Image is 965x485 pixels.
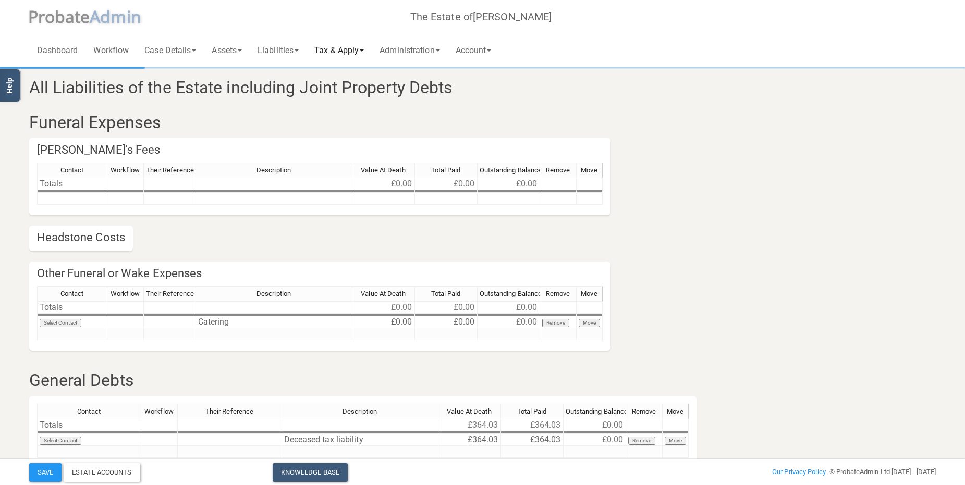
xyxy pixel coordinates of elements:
h3: Funeral Expenses [21,114,637,132]
a: Tax & Apply [307,33,372,67]
span: Their Reference [146,166,194,174]
a: Account [448,33,499,67]
span: Remove [546,166,570,174]
h4: Other Funeral or Wake Expenses [29,262,610,286]
span: Total Paid [431,166,461,174]
h3: All Liabilities of the Estate including Joint Property Debts [21,79,790,97]
a: Assets [204,33,250,67]
span: Move [581,290,597,297]
button: Move [665,437,686,445]
td: £0.00 [352,316,415,328]
td: £0.00 [564,434,626,446]
button: Remove [628,437,656,445]
span: robate [38,5,90,28]
span: dmin [100,5,141,28]
td: Catering [196,316,352,328]
a: Our Privacy Policy [772,468,826,476]
a: Case Details [137,33,204,67]
td: Deceased tax liability [282,434,438,446]
td: £0.00 [564,419,626,431]
td: £0.00 [352,178,415,190]
td: £0.00 [415,316,478,328]
span: Description [256,166,291,174]
span: A [90,5,141,28]
button: Move [579,319,600,327]
span: Outstanding Balance [480,290,542,297]
td: £0.00 [478,178,540,190]
span: Contact [60,290,84,297]
td: Totals [37,301,107,314]
span: Value At Death [447,407,491,415]
h4: Headstone Costs [29,226,133,250]
span: Contact [60,166,84,174]
span: Value At Death [361,290,405,297]
a: Workflow [85,33,137,67]
td: Totals [37,178,107,190]
span: Description [256,290,291,297]
h4: [PERSON_NAME]'s Fees [29,138,610,162]
div: Estate Accounts [64,463,140,482]
td: £0.00 [478,301,540,314]
button: Save [29,463,62,482]
span: Outstanding Balance [480,166,542,174]
span: P [28,5,90,28]
button: Remove [542,319,570,327]
span: Move [667,407,683,415]
a: Dashboard [29,33,86,67]
a: Administration [372,33,447,67]
td: £364.03 [438,419,501,431]
span: Description [343,407,377,415]
td: £0.00 [415,301,478,314]
td: £0.00 [415,178,478,190]
span: Total Paid [517,407,547,415]
a: Knowledge Base [273,463,348,482]
span: Their Reference [146,290,194,297]
span: Remove [546,290,570,297]
span: Workflow [111,290,140,297]
span: Remove [632,407,656,415]
td: £364.03 [501,434,564,446]
span: Outstanding Balance [566,407,628,415]
div: - © ProbateAdmin Ltd [DATE] - [DATE] [636,466,944,478]
span: Value At Death [361,166,405,174]
span: Workflow [144,407,174,415]
td: £364.03 [438,434,501,446]
td: £364.03 [501,419,564,431]
a: Liabilities [250,33,307,67]
span: Move [581,166,597,174]
td: £0.00 [352,301,415,314]
h3: General Debts [21,371,790,390]
span: Workflow [111,166,140,174]
td: Totals [37,419,141,431]
span: Contact [77,407,101,415]
td: £0.00 [478,316,540,328]
span: Total Paid [431,290,461,297]
span: Their Reference [205,407,254,415]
